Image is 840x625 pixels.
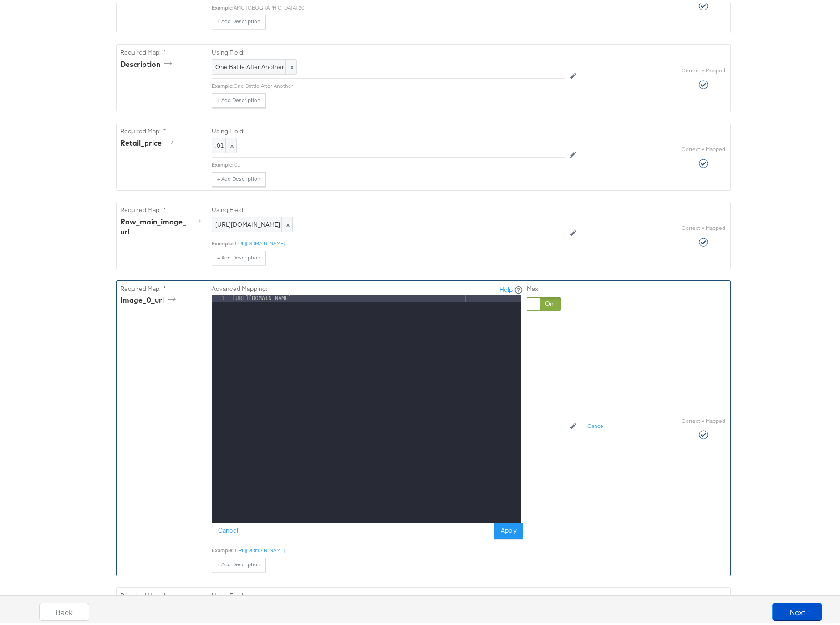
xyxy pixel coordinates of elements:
button: Cancel [582,417,610,431]
button: + Add Description [212,91,266,105]
button: Cancel [212,520,244,536]
label: Required Map: * [120,203,204,212]
div: raw_main_image_url [120,214,204,235]
label: Required Map: * [120,124,204,133]
button: Next [772,600,822,618]
a: [URL][DOMAIN_NAME] [234,544,285,551]
div: Example: [212,80,234,87]
label: Using Field: [212,46,565,54]
div: One Battle After Another [234,80,565,87]
label: Required Map: * [120,282,204,290]
a: [URL][DOMAIN_NAME] [234,237,285,244]
label: Correctly Mapped [682,415,725,422]
div: image_0_url [120,292,179,303]
label: Max: [527,282,561,290]
span: x [281,214,292,229]
button: + Add Description [212,248,266,263]
label: Using Field: [212,124,565,133]
button: Apply [494,520,523,536]
span: .01 [215,139,233,147]
button: + Add Description [212,12,266,26]
div: Example: [212,158,234,166]
label: Correctly Mapped [682,143,725,150]
div: description [120,56,175,67]
div: AMC [GEOGRAPHIC_DATA] 20 [234,1,565,9]
label: Required Map: * [120,46,204,54]
label: Correctly Mapped [682,222,725,229]
button: + Add Description [212,169,266,184]
button: + Add Description [212,555,266,569]
button: Back [39,600,89,618]
span: x [225,136,236,151]
a: Help [499,283,513,291]
label: Correctly Mapped [682,64,725,71]
div: Example: [212,1,234,9]
span: x [285,57,296,72]
label: Using Field: [212,203,565,212]
div: Example: [212,544,234,551]
div: 1 [212,292,230,300]
div: Example: [212,237,234,244]
span: [URL][DOMAIN_NAME] [215,218,289,226]
label: Advanced Mapping: [212,282,267,290]
div: retail_price [120,135,177,146]
span: One Battle After Another [215,60,293,69]
div: .01 [234,158,565,166]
